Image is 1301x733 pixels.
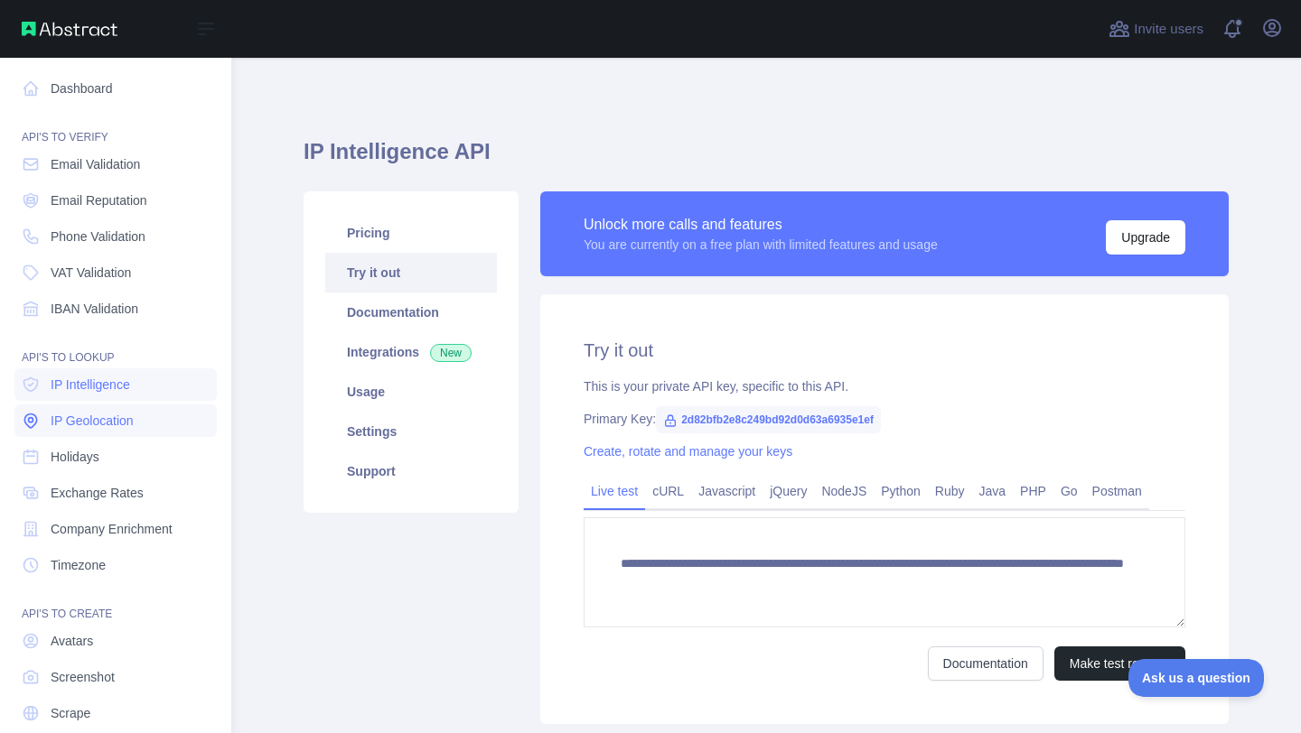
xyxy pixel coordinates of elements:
span: IP Intelligence [51,376,130,394]
a: IP Geolocation [14,404,217,437]
a: Go [1053,477,1085,506]
a: PHP [1013,477,1053,506]
a: Pricing [325,213,497,253]
iframe: Toggle Customer Support [1128,659,1265,697]
span: Invite users [1134,19,1203,40]
div: You are currently on a free plan with limited features and usage [584,236,938,254]
a: Ruby [928,477,972,506]
span: New [430,344,472,362]
div: API'S TO VERIFY [14,108,217,144]
a: Support [325,451,497,491]
a: IP Intelligence [14,368,217,401]
a: Create, rotate and manage your keys [584,444,792,459]
a: Python [874,477,928,506]
div: This is your private API key, specific to this API. [584,377,1185,395]
div: API'S TO LOOKUP [14,329,217,365]
a: Screenshot [14,661,217,693]
a: VAT Validation [14,256,217,289]
div: API'S TO CREATE [14,585,217,621]
a: Phone Validation [14,220,217,253]
span: 2d82bfb2e8c249bd92d0d63a6935e1ef [656,406,881,433]
span: Scrape [51,704,90,722]
h2: Try it out [584,338,1185,363]
a: NodeJS [814,477,874,506]
span: Screenshot [51,668,115,686]
img: Abstract API [22,22,117,36]
a: Scrape [14,697,217,729]
a: Live test [584,477,645,506]
a: Dashboard [14,72,217,105]
a: Timezone [14,549,217,581]
a: cURL [645,477,691,506]
button: Upgrade [1106,220,1185,255]
a: Javascript [691,477,763,506]
a: Company Enrichment [14,513,217,545]
button: Invite users [1105,14,1207,43]
button: Make test request [1054,646,1185,681]
a: Try it out [325,253,497,292]
a: Documentation [928,646,1044,681]
a: Holidays [14,441,217,473]
a: Email Reputation [14,184,217,217]
span: Avatars [51,632,93,650]
a: Settings [325,412,497,451]
a: Postman [1085,477,1149,506]
a: Usage [325,372,497,412]
span: Exchange Rates [51,484,144,502]
div: Unlock more calls and features [584,214,938,236]
span: VAT Validation [51,264,131,282]
span: Timezone [51,556,106,574]
span: IBAN Validation [51,300,138,318]
a: Java [972,477,1014,506]
span: IP Geolocation [51,412,134,430]
span: Phone Validation [51,227,145,246]
span: Holidays [51,448,99,466]
a: jQuery [763,477,814,506]
a: Email Validation [14,148,217,181]
h1: IP Intelligence API [304,137,1229,181]
a: IBAN Validation [14,292,217,325]
span: Company Enrichment [51,520,173,538]
span: Email Validation [51,155,140,173]
a: Avatars [14,625,217,657]
div: Primary Key: [584,410,1185,428]
a: Exchange Rates [14,477,217,509]
span: Email Reputation [51,191,147,209]
a: Integrations New [325,332,497,372]
a: Documentation [325,292,497,332]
